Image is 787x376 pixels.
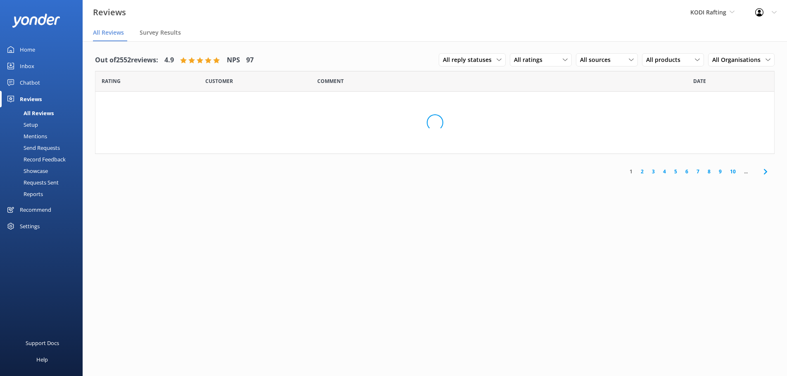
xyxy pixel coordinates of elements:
div: Reports [5,188,43,200]
a: Requests Sent [5,177,83,188]
span: All sources [580,55,616,64]
a: 2 [637,168,648,175]
a: 10 [726,168,740,175]
span: All Organisations [712,55,766,64]
div: Requests Sent [5,177,59,188]
div: All Reviews [5,107,54,119]
span: Date [693,77,706,85]
div: Inbox [20,58,34,74]
div: Setup [5,119,38,130]
span: Survey Results [140,28,181,37]
span: Date [205,77,233,85]
a: Send Requests [5,142,83,154]
div: Record Feedback [5,154,66,165]
span: Question [317,77,344,85]
span: KODI Rafting [690,8,726,16]
div: Showcase [5,165,48,177]
div: Support Docs [26,335,59,351]
a: Setup [5,119,83,130]
a: Reports [5,188,83,200]
a: 8 [704,168,715,175]
div: Settings [20,218,40,234]
a: All Reviews [5,107,83,119]
a: 1 [625,168,637,175]
h3: Reviews [93,6,126,19]
a: Mentions [5,130,83,142]
span: All reply statuses [443,55,497,64]
a: 9 [715,168,726,175]
h4: NPS [227,55,240,66]
a: 7 [692,168,704,175]
div: Reviews [20,91,42,107]
div: Help [36,351,48,368]
h4: 97 [246,55,254,66]
span: All ratings [514,55,547,64]
div: Mentions [5,130,47,142]
h4: Out of 2552 reviews: [95,55,158,66]
div: Home [20,41,35,58]
img: yonder-white-logo.png [12,14,60,27]
a: 5 [670,168,681,175]
span: Date [102,77,121,85]
div: Chatbot [20,74,40,91]
a: Record Feedback [5,154,83,165]
a: Showcase [5,165,83,177]
div: Send Requests [5,142,60,154]
h4: 4.9 [164,55,174,66]
a: 6 [681,168,692,175]
span: ... [740,168,752,175]
a: 3 [648,168,659,175]
a: 4 [659,168,670,175]
span: All Reviews [93,28,124,37]
span: All products [646,55,685,64]
div: Recommend [20,201,51,218]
